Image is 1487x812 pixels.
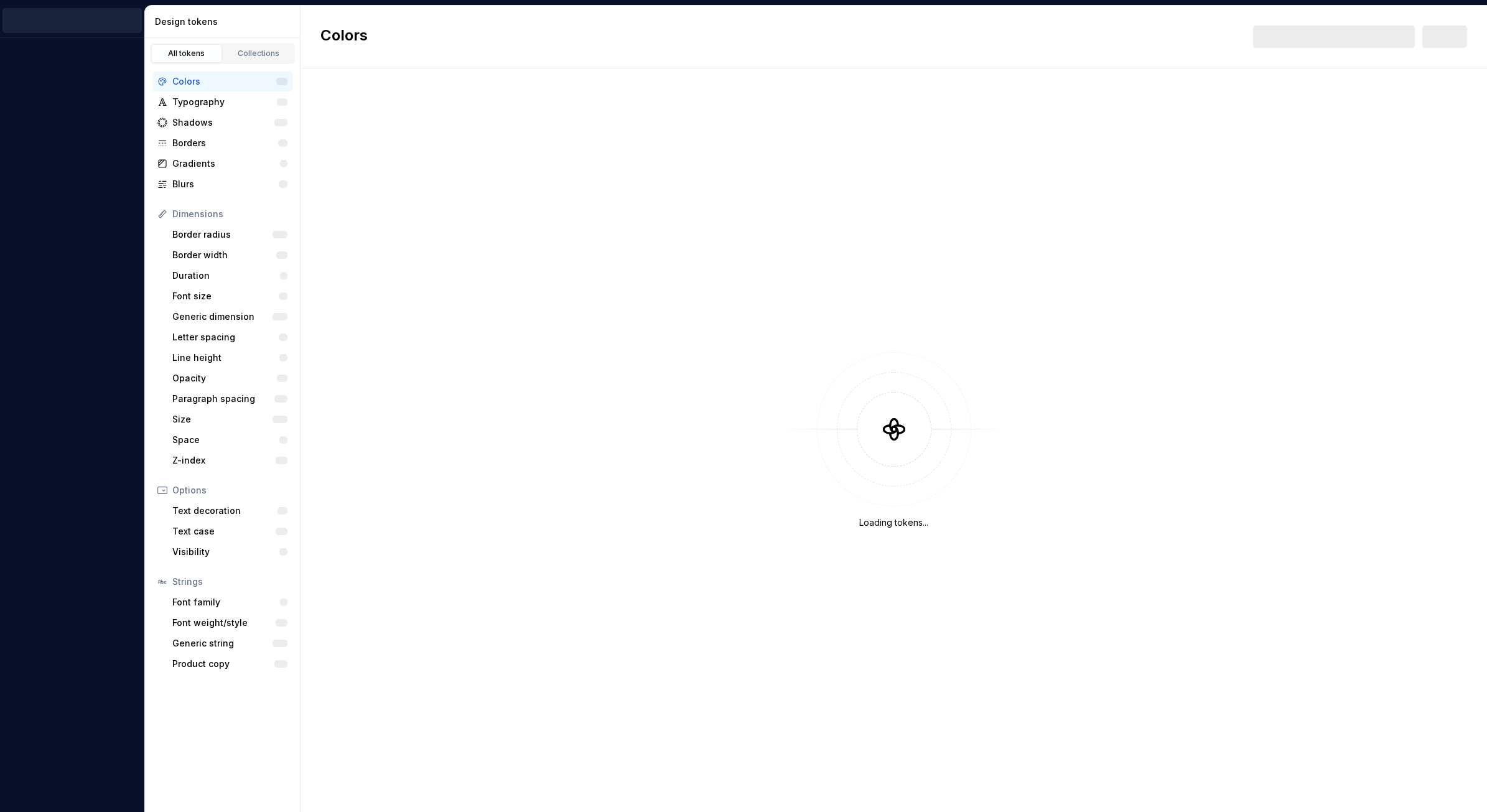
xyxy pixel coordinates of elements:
div: Border width [172,249,276,261]
div: Colors [172,75,276,88]
div: Options [172,484,287,497]
div: Line height [172,352,279,364]
a: Text case [167,521,292,541]
div: Font size [172,290,279,302]
a: Product copy [167,654,292,674]
div: Generic string [172,637,273,650]
div: Generic dimension [172,310,273,323]
a: Space [167,430,292,450]
a: Opacity [167,368,292,388]
a: Z-index [167,450,292,470]
a: Generic string [167,633,292,653]
div: Font family [172,596,280,609]
a: Colors [152,72,292,91]
a: Blurs [152,174,292,194]
a: Duration [167,266,292,286]
div: Font weight/style [172,617,276,629]
a: Font family [167,592,292,612]
a: Visibility [167,542,292,562]
div: Design tokens [155,16,295,28]
a: Typography [152,92,292,112]
a: Gradients [152,154,292,174]
div: Text decoration [172,505,277,517]
a: Letter spacing [167,327,292,347]
a: Border width [167,245,292,265]
a: Borders [152,133,292,153]
div: All tokens [156,49,218,58]
a: Shadows [152,113,292,133]
div: Blurs [172,178,279,190]
a: Paragraph spacing [167,389,292,409]
div: Product copy [172,658,274,670]
div: Paragraph spacing [172,393,274,405]
div: Border radius [172,228,273,241]
a: Border radius [167,225,292,245]
div: Collections [228,49,290,58]
a: Line height [167,348,292,368]
a: Generic dimension [167,307,292,327]
div: Letter spacing [172,331,279,343]
div: Duration [172,269,280,282]
a: Size [167,409,292,429]
div: Opacity [172,372,277,385]
a: Font size [167,286,292,306]
div: Size [172,413,273,426]
div: Loading tokens... [859,516,928,529]
a: Text decoration [167,501,292,521]
div: Borders [172,137,278,149]
div: Shadows [172,116,274,129]
div: Dimensions [172,208,287,220]
h2: Colors [320,26,368,48]
div: Strings [172,576,287,588]
a: Font weight/style [167,613,292,633]
div: Space [172,434,279,446]
div: Text case [172,525,276,538]
div: Typography [172,96,277,108]
div: Gradients [172,157,280,170]
div: Z-index [172,454,276,467]
div: Visibility [172,546,279,558]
